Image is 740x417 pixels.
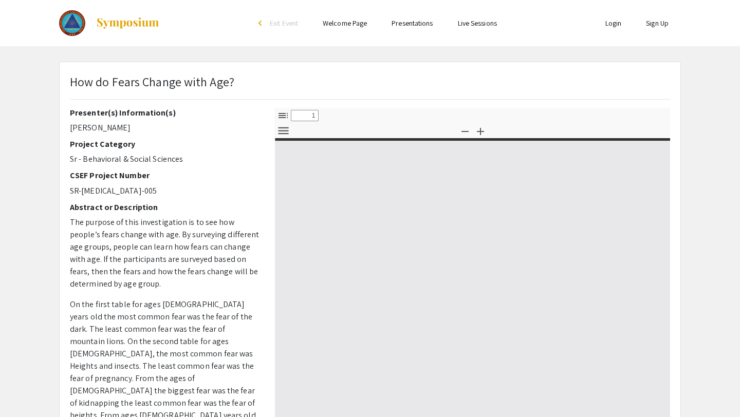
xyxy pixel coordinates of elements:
[70,72,234,91] p: How do Fears Change with Age?
[8,371,44,409] iframe: Chat
[456,123,474,138] button: Zoom Out
[59,10,160,36] a: The Colorado Science & Engineering Fair
[605,18,622,28] a: Login
[70,185,260,197] p: SR-[MEDICAL_DATA]-005
[458,18,497,28] a: Live Sessions
[70,170,260,180] h2: CSEF Project Number
[270,18,298,28] span: Exit Event
[392,18,433,28] a: Presentations
[291,110,319,121] input: Page
[96,17,160,29] img: Symposium by ForagerOne
[70,139,260,149] h2: Project Category
[59,10,85,36] img: The Colorado Science & Engineering Fair
[70,122,260,134] p: [PERSON_NAME]
[70,216,260,290] p: The purpose of this investigation is to see how people’s fears change with age. By surveying diff...
[323,18,367,28] a: Welcome Page
[472,123,489,138] button: Zoom In
[646,18,669,28] a: Sign Up
[70,108,260,118] h2: Presenter(s) Information(s)
[70,202,260,212] h2: Abstract or Description
[70,153,260,165] p: Sr - Behavioral & Social Sciences
[274,123,292,138] button: Tools
[258,20,265,26] div: arrow_back_ios
[274,108,292,123] button: Toggle Sidebar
